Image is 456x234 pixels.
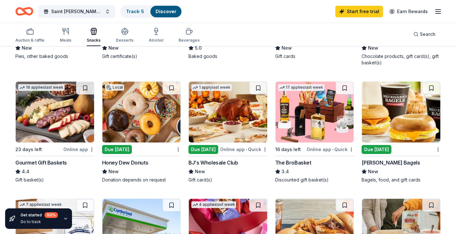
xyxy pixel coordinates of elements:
img: Image for Bruegger's Bagels [362,82,440,142]
div: Snacks [87,38,100,43]
button: Search [408,28,441,41]
div: Get started [20,212,58,218]
span: New [195,168,205,175]
div: Gift certificate(s) [102,53,181,60]
div: Chocolate products, gift card(s), gift basket(s) [362,53,441,66]
div: Gift card(s) [188,177,268,183]
div: Auction & raffle [15,38,44,43]
span: New [108,168,119,175]
img: Image for Gourmet Gift Baskets [16,82,94,142]
div: Pies, other baked goods [15,53,94,60]
span: New [282,44,292,52]
img: Image for The BroBasket [276,82,354,142]
button: Saint [PERSON_NAME] 5K Knightmare Run&Walk [38,5,115,18]
div: 7 applies last week [18,201,63,208]
a: Image for The BroBasket17 applieslast week16 days leftOnline app•QuickThe BroBasket3.4Discounted ... [275,81,354,183]
div: 16 days left [275,146,301,153]
div: The BroBasket [275,159,311,166]
a: Start free trial [335,6,383,17]
div: Online app Quick [307,145,354,153]
div: Gourmet Gift Baskets [15,159,67,166]
div: 1 apply last week [191,84,232,91]
span: 3.4 [282,168,289,175]
div: Beverages [179,38,200,43]
a: Earn Rewards [386,6,432,17]
div: Alcohol [149,38,163,43]
div: Online app [63,145,94,153]
img: Image for Honey Dew Donuts [102,82,181,142]
span: • [332,147,333,152]
div: 23 days left [15,146,42,153]
button: Meals [60,25,71,46]
button: Desserts [116,25,133,46]
div: Honey Dew Donuts [102,159,148,166]
div: Gift basket(s) [15,177,94,183]
span: Search [420,30,436,38]
button: Alcohol [149,25,163,46]
div: Due [DATE] [102,145,132,154]
div: Go to track [20,219,58,224]
button: Track· 5Discover [120,5,182,18]
span: 5.0 [195,44,202,52]
a: Discover [156,9,176,14]
button: Auction & raffle [15,25,44,46]
button: Beverages [179,25,200,46]
div: Discounted gift basket(s) [275,177,354,183]
span: • [246,147,247,152]
div: Due [DATE] [362,145,391,154]
span: New [368,44,378,52]
div: Online app Quick [220,145,268,153]
div: 4 applies last week [191,201,236,208]
div: Local [105,84,124,91]
img: Image for BJ's Wholesale Club [189,82,267,142]
a: Image for Gourmet Gift Baskets19 applieslast week23 days leftOnline appGourmet Gift Baskets4.4Gif... [15,81,94,183]
span: New [22,44,32,52]
span: New [368,168,378,175]
div: Due [DATE] [188,145,218,154]
div: [PERSON_NAME] Bagels [362,159,420,166]
div: Meals [60,38,71,43]
div: Donation depends on request [102,177,181,183]
div: 60 % [44,212,58,218]
a: Image for BJ's Wholesale Club1 applylast weekDue [DATE]Online app•QuickBJ's Wholesale ClubNewGift... [188,81,268,183]
div: BJ's Wholesale Club [188,159,238,166]
button: Snacks [87,25,100,46]
span: New [108,44,119,52]
a: Image for Bruegger's BagelsDue [DATE][PERSON_NAME] BagelsNewBagels, food, and gift cards [362,81,441,183]
a: Image for Honey Dew DonutsLocalDue [DATE]Honey Dew DonutsNewDonation depends on request [102,81,181,183]
div: Bagels, food, and gift cards [362,177,441,183]
span: 4.4 [22,168,29,175]
span: Saint [PERSON_NAME] 5K Knightmare Run&Walk [51,8,102,15]
a: Track· 5 [126,9,144,14]
div: 17 applies last week [278,84,324,91]
div: Desserts [116,38,133,43]
div: Gift cards [275,53,354,60]
div: 19 applies last week [18,84,65,91]
a: Home [15,4,33,19]
div: Baked goods [188,53,268,60]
